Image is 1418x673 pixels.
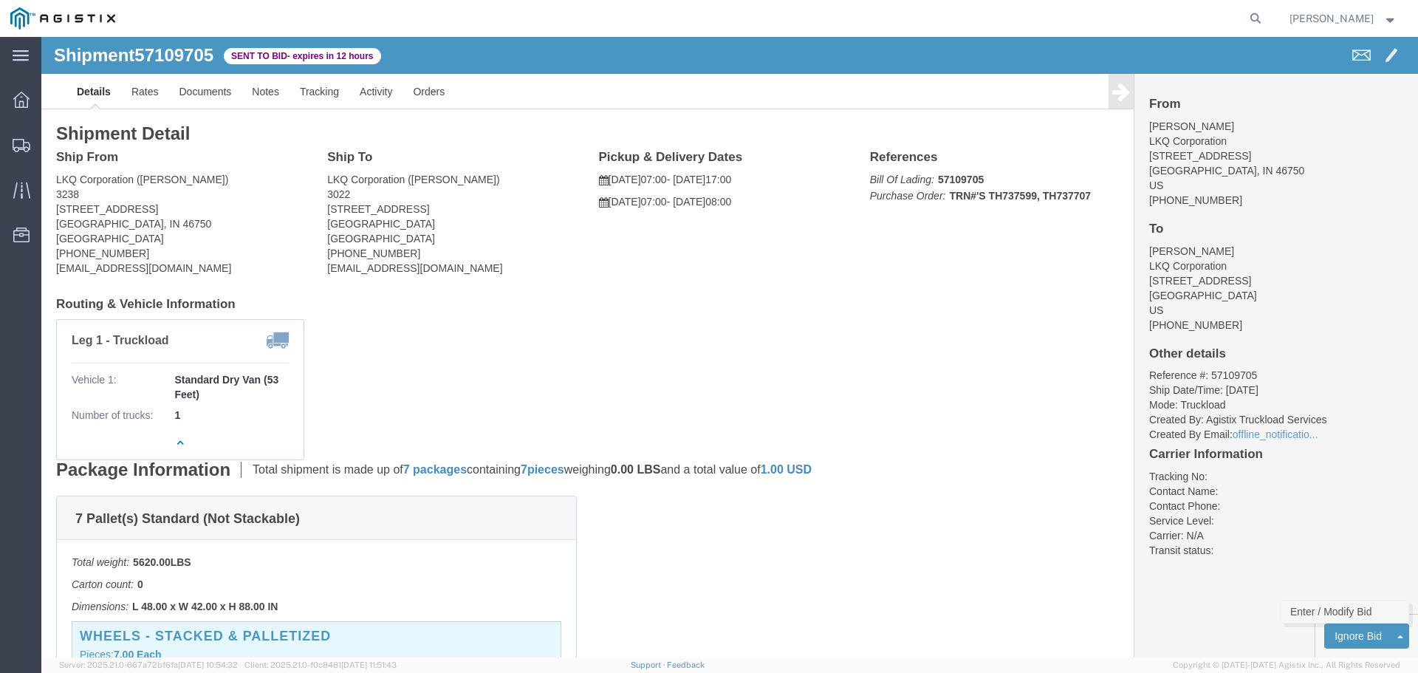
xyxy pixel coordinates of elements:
[1289,10,1374,27] span: Alexander Baetens
[667,660,705,669] a: Feedback
[10,7,115,30] img: logo
[631,660,668,669] a: Support
[59,660,238,669] span: Server: 2025.21.0-667a72bf6fa
[244,660,397,669] span: Client: 2025.21.0-f0c8481
[41,37,1418,657] iframe: FS Legacy Container
[178,660,238,669] span: [DATE] 10:54:32
[1173,659,1400,672] span: Copyright © [DATE]-[DATE] Agistix Inc., All Rights Reserved
[1289,10,1398,27] button: [PERSON_NAME]
[341,660,397,669] span: [DATE] 11:51:43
